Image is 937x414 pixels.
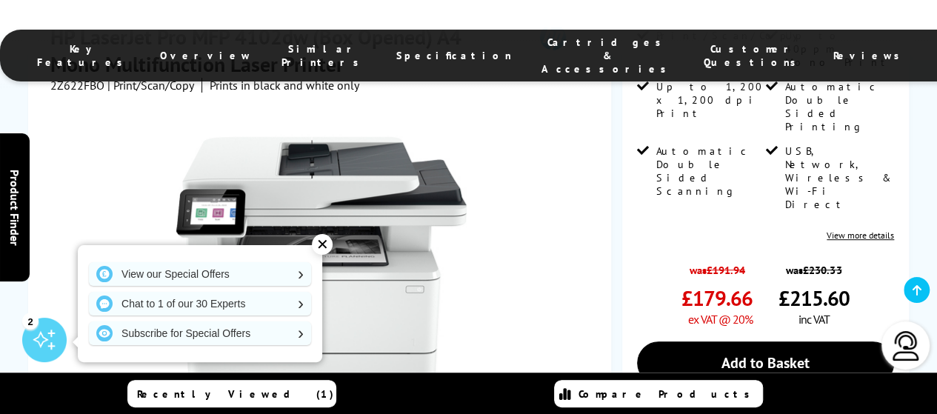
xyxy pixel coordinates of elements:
span: was [681,256,753,277]
span: Specification [396,49,512,62]
span: Key Features [37,42,130,69]
span: Compare Products [578,387,758,401]
img: HP LaserJet Pro MFP 4102dw (Box Opened) [176,122,467,413]
div: 2 [22,313,39,329]
span: Recently Viewed (1) [137,387,334,401]
span: £179.66 [681,284,753,312]
a: Compare Products [554,380,763,407]
a: View our Special Offers [89,262,311,286]
span: Overview [160,49,252,62]
span: Reviews [833,49,907,62]
span: Automatic Double Sided Printing [784,80,891,133]
span: inc VAT [798,312,830,327]
span: USB, Network, Wireless & Wi-Fi Direct [784,144,891,211]
span: Automatic Double Sided Scanning [656,144,763,198]
a: View more details [827,230,894,241]
strike: £230.33 [803,263,841,277]
span: was [778,256,850,277]
span: Product Finder [7,169,22,245]
span: Cartridges & Accessories [541,36,674,76]
span: Similar Printers [281,42,367,69]
a: Add to Basket [637,341,894,384]
a: Chat to 1 of our 30 Experts [89,292,311,315]
span: £215.60 [778,284,850,312]
a: Subscribe for Special Offers [89,321,311,345]
div: ✕ [312,234,333,255]
a: Recently Viewed (1) [127,380,336,407]
span: Up to 1,200 x 1,200 dpi Print [656,80,763,120]
strike: £191.94 [706,263,744,277]
span: Customer Questions [704,42,804,69]
img: user-headset-light.svg [891,331,921,361]
span: ex VAT @ 20% [688,312,753,327]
